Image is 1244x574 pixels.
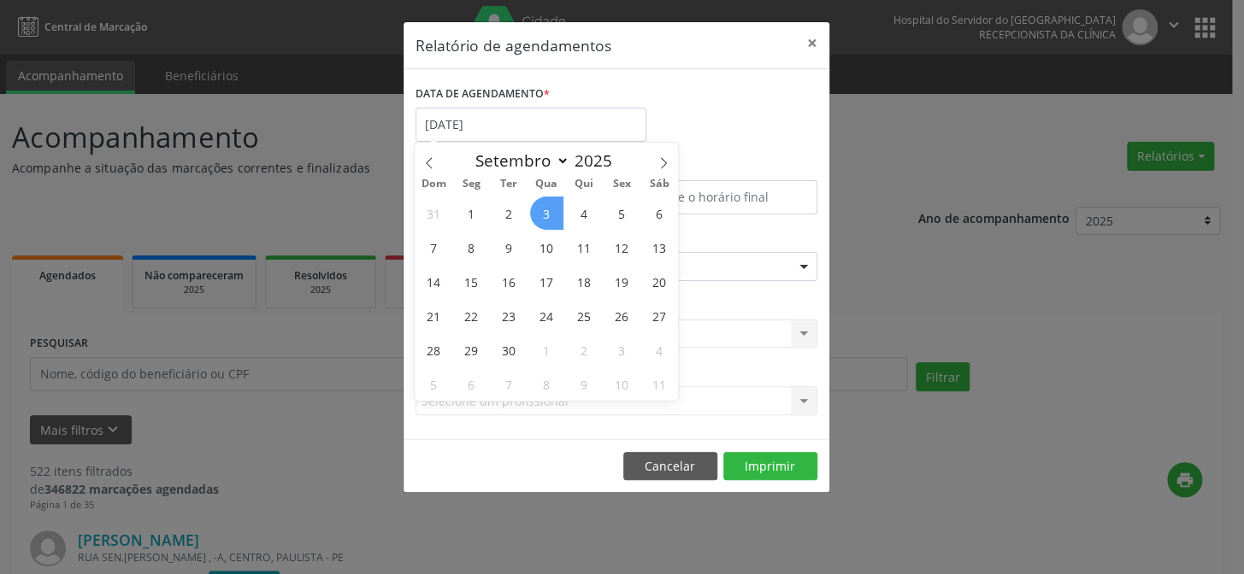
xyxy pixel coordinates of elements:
span: Setembro 26, 2025 [604,299,638,332]
span: Setembro 16, 2025 [492,265,526,298]
span: Ter [490,179,528,190]
span: Sex [603,179,640,190]
button: Cancelar [623,452,717,481]
span: Outubro 9, 2025 [568,367,601,401]
span: Setembro 30, 2025 [492,333,526,366]
label: ATÉ [621,154,817,180]
span: Setembro 15, 2025 [455,265,488,298]
span: Qui [565,179,603,190]
span: Setembro 2, 2025 [492,196,526,230]
span: Setembro 13, 2025 [642,231,675,264]
span: Outubro 10, 2025 [604,367,638,401]
span: Setembro 28, 2025 [417,333,451,366]
span: Outubro 11, 2025 [642,367,675,401]
span: Setembro 4, 2025 [568,196,601,230]
h5: Relatório de agendamentos [416,34,611,56]
span: Agosto 31, 2025 [417,196,451,230]
span: Setembro 14, 2025 [417,265,451,298]
span: Setembro 27, 2025 [642,299,675,332]
span: Setembro 3, 2025 [530,196,563,230]
span: Outubro 1, 2025 [530,333,563,366]
span: Setembro 23, 2025 [492,299,526,332]
span: Setembro 24, 2025 [530,299,563,332]
span: Setembro 11, 2025 [568,231,601,264]
span: Sáb [640,179,678,190]
span: Setembro 6, 2025 [642,196,675,230]
span: Setembro 1, 2025 [455,196,488,230]
label: DATA DE AGENDAMENTO [416,81,550,108]
span: Outubro 6, 2025 [455,367,488,401]
span: Outubro 5, 2025 [417,367,451,401]
select: Month [467,149,569,173]
span: Setembro 25, 2025 [568,299,601,332]
span: Setembro 9, 2025 [492,231,526,264]
button: Imprimir [723,452,817,481]
span: Setembro 8, 2025 [455,231,488,264]
span: Setembro 12, 2025 [604,231,638,264]
span: Setembro 20, 2025 [642,265,675,298]
span: Outubro 8, 2025 [530,367,563,401]
span: Seg [452,179,490,190]
input: Year [569,149,626,172]
span: Setembro 17, 2025 [530,265,563,298]
span: Setembro 19, 2025 [604,265,638,298]
span: Setembro 29, 2025 [455,333,488,366]
span: Setembro 18, 2025 [568,265,601,298]
span: Setembro 7, 2025 [417,231,451,264]
span: Setembro 22, 2025 [455,299,488,332]
span: Outubro 2, 2025 [568,333,601,366]
span: Setembro 21, 2025 [417,299,451,332]
span: Setembro 10, 2025 [530,231,563,264]
span: Qua [528,179,565,190]
button: Close [795,22,829,64]
input: Selecione uma data ou intervalo [416,108,646,142]
span: Outubro 4, 2025 [642,333,675,366]
span: Setembro 5, 2025 [604,196,638,230]
span: Outubro 7, 2025 [492,367,526,401]
input: Selecione o horário final [621,180,817,214]
span: Outubro 3, 2025 [604,333,638,366]
span: Dom [415,179,452,190]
